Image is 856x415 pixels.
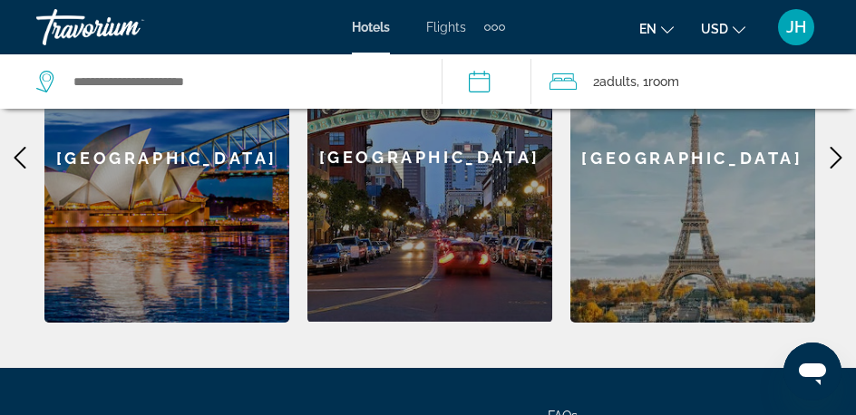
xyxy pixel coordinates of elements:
[599,74,637,89] span: Adults
[648,74,679,89] span: Room
[637,69,679,94] span: , 1
[701,15,745,42] button: Change currency
[701,22,728,36] span: USD
[484,13,505,42] button: Extra navigation items
[531,54,856,109] button: Travelers: 2 adults, 0 children
[426,20,466,34] a: Flights
[639,22,657,36] span: en
[352,20,390,34] a: Hotels
[639,15,674,42] button: Change language
[442,54,532,109] button: Check in and out dates
[36,4,218,51] a: Travorium
[786,18,806,36] span: JH
[773,8,820,46] button: User Menu
[783,343,841,401] iframe: Button to launch messaging window
[593,69,637,94] span: 2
